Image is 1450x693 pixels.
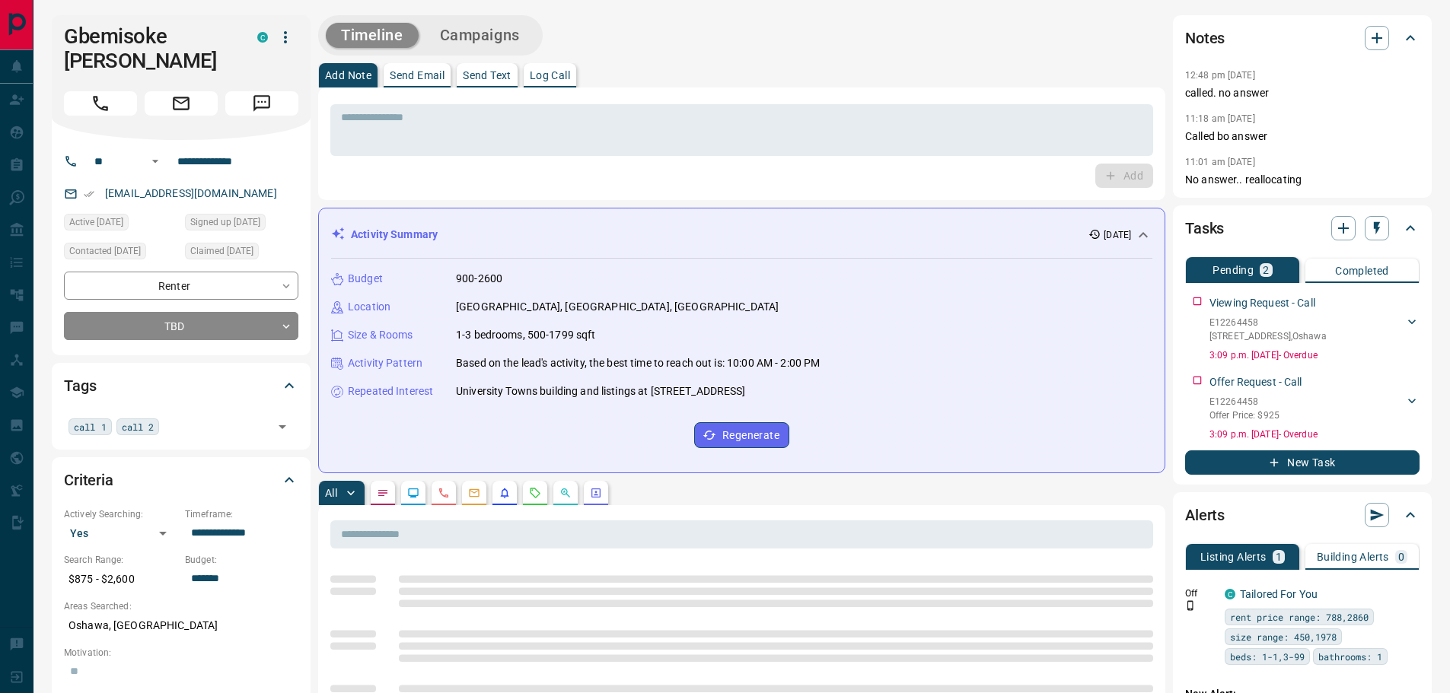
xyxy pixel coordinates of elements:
div: Tags [64,367,298,404]
span: size range: 450,1978 [1230,629,1337,644]
p: 0 [1398,552,1404,562]
svg: Email Verified [84,189,94,199]
p: 1-3 bedrooms, 500-1799 sqft [456,327,596,343]
span: rent price range: 788,2860 [1230,609,1369,625]
p: E12264458 [1209,316,1327,329]
p: E12264458 [1209,395,1280,408]
p: Off [1185,587,1216,600]
p: Location [348,299,390,315]
span: Active [DATE] [69,215,123,230]
p: Listing Alerts [1200,552,1267,562]
p: Activity Summary [351,227,438,243]
h2: Tasks [1185,216,1224,240]
div: Alerts [1185,497,1420,533]
div: Activity Summary[DATE] [331,221,1152,249]
p: Offer Request - Call [1209,374,1302,390]
svg: Lead Browsing Activity [407,487,419,499]
div: Thu Oct 10 2024 [185,214,298,235]
a: [EMAIL_ADDRESS][DOMAIN_NAME] [105,187,277,199]
span: Contacted [DATE] [69,243,141,259]
div: condos.ca [1225,589,1235,599]
p: $875 - $2,600 [64,567,177,592]
p: All [325,488,337,498]
p: 12:48 pm [DATE] [1185,70,1255,81]
p: 11:18 am [DATE] [1185,113,1255,124]
p: Search Range: [64,553,177,567]
p: Log Call [530,70,570,81]
h2: Criteria [64,468,113,492]
div: Sun May 18 2025 [64,243,177,264]
p: Pending [1213,265,1254,275]
span: bathrooms: 1 [1318,649,1382,664]
svg: Calls [438,487,450,499]
div: Criteria [64,462,298,498]
span: Signed up [DATE] [190,215,260,230]
p: 3:09 p.m. [DATE] - Overdue [1209,428,1420,441]
span: Claimed [DATE] [190,243,253,259]
h2: Tags [64,374,96,398]
div: Renter [64,272,298,300]
p: [GEOGRAPHIC_DATA], [GEOGRAPHIC_DATA], [GEOGRAPHIC_DATA] [456,299,779,315]
span: Message [225,91,298,116]
p: Add Note [325,70,371,81]
p: 3:09 p.m. [DATE] - Overdue [1209,348,1420,362]
p: Viewing Request - Call [1209,295,1315,311]
button: Campaigns [425,23,535,48]
div: Yes [64,521,177,545]
div: Notes [1185,20,1420,56]
p: called. no answer [1185,85,1420,101]
p: Timeframe: [185,507,298,521]
p: Areas Searched: [64,599,298,613]
span: beds: 1-1,3-99 [1230,649,1305,664]
span: Email [145,91,218,116]
p: Motivation: [64,646,298,660]
p: Repeated Interest [348,383,433,399]
p: 11:01 am [DATE] [1185,157,1255,167]
button: New Task [1185,450,1420,475]
svg: Requests [529,487,541,499]
p: [STREET_ADDRESS] , Oshawa [1209,329,1327,343]
h2: Alerts [1185,503,1225,527]
p: Offer Price: $925 [1209,408,1280,422]
svg: Listing Alerts [499,487,511,499]
p: Based on the lead's activity, the best time to reach out is: 10:00 AM - 2:00 PM [456,355,820,371]
a: Tailored For You [1240,588,1318,600]
button: Open [272,416,293,437]
p: Size & Rooms [348,327,413,343]
button: Regenerate [694,422,789,448]
p: Activity Pattern [348,355,422,371]
svg: Push Notification Only [1185,600,1196,611]
button: Timeline [326,23,419,48]
p: [DATE] [1104,228,1131,242]
p: Budget [348,271,383,287]
svg: Opportunities [559,487,572,499]
p: University Towns building and listings at [STREET_ADDRESS] [456,383,746,399]
p: 1 [1276,552,1282,562]
p: Completed [1335,265,1389,276]
p: Send Text [463,70,511,81]
h2: Notes [1185,26,1225,50]
span: call 2 [122,419,155,434]
div: E12264458Offer Price: $925 [1209,392,1420,425]
p: 900-2600 [456,271,502,287]
h1: Gbemisoke [PERSON_NAME] [64,24,234,73]
div: Tasks [1185,210,1420,246]
p: Building Alerts [1317,552,1389,562]
div: TBD [64,312,298,340]
svg: Notes [377,487,389,499]
span: call 1 [74,419,107,434]
svg: Agent Actions [590,487,602,499]
p: Budget: [185,553,298,567]
div: E12264458[STREET_ADDRESS],Oshawa [1209,313,1420,346]
p: Called bo answer [1185,129,1420,145]
div: condos.ca [257,32,268,43]
div: Tue Jul 08 2025 [64,214,177,235]
p: Send Email [390,70,445,81]
span: Call [64,91,137,116]
div: Sun May 18 2025 [185,243,298,264]
p: 2 [1263,265,1269,275]
button: Open [146,152,164,170]
p: No answer.. reallocating [1185,172,1420,188]
p: Oshawa, [GEOGRAPHIC_DATA] [64,613,298,638]
svg: Emails [468,487,480,499]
